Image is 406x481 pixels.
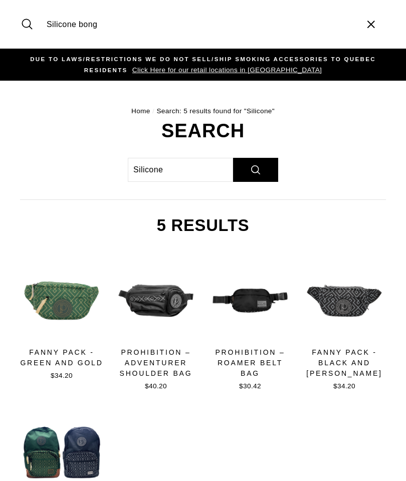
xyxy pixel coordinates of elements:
[42,8,356,41] input: Search our store
[152,107,154,115] span: /
[303,381,386,391] div: $34.20
[20,347,103,368] div: FANNY PACK - GREEN AND GOLD
[114,259,197,394] a: Prohibition – Adventurer Shoulder Bag$40.20
[20,259,103,384] a: FANNY PACK - GREEN AND GOLD$34.20
[131,107,150,115] a: Home
[20,121,386,140] h1: Search
[130,66,322,74] span: Click Here for our retail locations in [GEOGRAPHIC_DATA]
[114,347,197,379] div: Prohibition – Adventurer Shoulder Bag
[20,217,386,234] h2: 5 results
[303,347,386,379] div: FANNY PACK - BLACK AND [PERSON_NAME]
[20,371,103,381] div: $34.20
[128,158,233,182] input: Search our store
[209,381,292,391] div: $30.42
[23,54,383,76] a: DUE TO LAWS/restrictions WE DO NOT SELL/SHIP SMOKING ACCESSORIES to qUEBEC RESIDENTS Click Here f...
[30,56,376,73] span: DUE TO LAWS/restrictions WE DO NOT SELL/SHIP SMOKING ACCESSORIES to qUEBEC RESIDENTS
[20,106,386,117] nav: breadcrumbs
[156,107,275,115] span: Search: 5 results found for "Silicone"
[114,381,197,391] div: $40.20
[209,259,292,394] a: Prohibition – Roamer Belt Bag$30.42
[303,259,386,394] a: FANNY PACK - BLACK AND [PERSON_NAME]$34.20
[209,347,292,379] div: Prohibition – Roamer Belt Bag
